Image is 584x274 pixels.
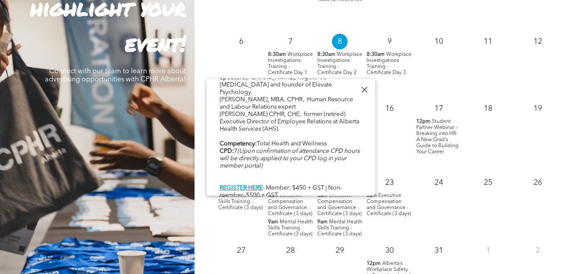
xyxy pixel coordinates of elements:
p: 17 [431,101,447,116]
span: 8am [317,193,328,199]
p: 27 [233,243,249,258]
p: 23 [382,175,397,190]
p: 11 [480,34,496,49]
p: 2 [530,243,546,258]
p: 16 [382,101,397,116]
span: 12pm [416,119,431,125]
p: 26 [530,175,546,190]
span: Connect with our team to learn more about advertising opportunities with CPHR Alberta! [45,68,186,83]
p: 7 [283,34,298,49]
b: CPD: [220,148,234,154]
i: (Upon confirmation of attendance CPD hours will be directly applied to your CPD log in your membe... [220,148,360,169]
span: 9am [268,78,278,84]
p: 1 [480,243,496,258]
span: 9am [317,219,328,225]
span: 9am [268,219,278,225]
p: 25 [480,175,496,190]
b: Competency: [220,141,257,147]
p: 6 [233,34,249,49]
p: 9 [382,34,397,49]
span: 9am [218,193,229,199]
p: 28 [283,243,298,258]
span: Student Partner Webinar – Breaking into HR: A New Grad’s Guide to Building Your Career [416,119,459,155]
span: 8am [268,193,278,199]
p: 12 [530,34,546,49]
p: 8 [332,34,348,49]
p: 30 [382,243,397,258]
span: Workplace Investigations Training - Certificate Day 2 [317,52,362,75]
span: 12pm [367,261,381,267]
span: 8:30am [367,52,385,58]
b: Speakers: [220,74,246,81]
span: Mental Health Skills Training - Certificate (3 days) [218,193,263,210]
span: Mental Health Skills Training - Certificate (3 days) [268,219,313,237]
span: Workplace Investigations Training - Certificate Day 1 [268,52,313,75]
span: Mental Health Skills Training - Certificate (3 days) [317,219,362,237]
p: 31 [431,243,447,258]
p: 19 [530,101,546,116]
p: 10 [431,34,447,49]
p: 29 [332,243,348,258]
span: 8am [367,193,377,199]
p: 18 [480,101,496,116]
span: Workplace Investigations Training - Certificate Day 3 [367,52,412,75]
a: REGISTER HERE [220,185,263,191]
p: 24 [431,175,447,190]
span: 8:30am [268,52,286,58]
span: 8:30am [317,52,335,58]
span: Executive Compensation and Governance - Certificate (3 days) [367,193,411,216]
